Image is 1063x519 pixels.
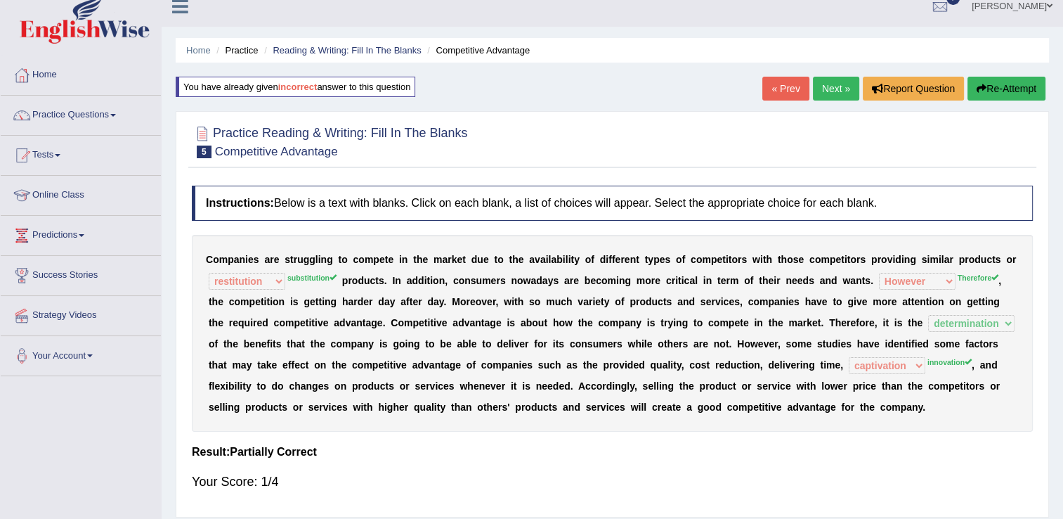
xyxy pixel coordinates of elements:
b: d [895,254,901,265]
b: r [369,296,372,307]
b: . [384,275,387,286]
b: e [792,275,797,286]
b: d [358,296,364,307]
b: i [703,275,706,286]
b: d [418,275,424,286]
b: i [774,275,776,286]
b: r [294,254,297,265]
b: n [630,254,637,265]
span: 5 [197,146,211,158]
b: t [678,275,682,286]
b: e [483,254,489,265]
b: c [370,275,375,286]
b: c [691,254,696,265]
b: h [417,254,423,265]
b: t [992,254,996,265]
b: p [228,254,234,265]
b: n [785,275,792,286]
b: o [881,254,887,265]
b: o [352,275,358,286]
b: n [240,254,246,265]
a: Your Account [1,336,161,371]
b: e [487,296,493,307]
b: o [601,275,608,286]
b: b [556,254,563,265]
b: i [430,275,433,286]
b: e [412,296,418,307]
b: s [471,275,476,286]
b: m [240,296,249,307]
b: a [551,254,556,265]
b: e [798,254,804,265]
b: d [471,254,478,265]
b: c [453,275,459,286]
b: c [596,275,601,286]
b: p [830,254,836,265]
b: i [563,254,566,265]
b: d [536,275,542,286]
b: i [901,254,904,265]
b: o [459,275,465,286]
sup: Therefore [958,274,998,282]
b: s [553,275,559,286]
sup: substitution [287,274,337,282]
b: o [787,254,793,265]
b: p [342,275,348,286]
b: d [802,275,809,286]
b: e [717,254,722,265]
b: a [540,254,546,265]
b: t [862,275,866,286]
b: a [564,275,570,286]
b: g [304,296,310,307]
b: h [781,254,787,265]
b: o [969,254,975,265]
b: u [364,275,370,286]
b: e [470,296,476,307]
b: t [290,254,294,265]
a: Home [186,45,211,56]
b: o [744,275,750,286]
b: e [274,254,280,265]
b: r [496,275,500,286]
b: r [418,296,422,307]
b: i [726,254,729,265]
b: n [402,254,408,265]
b: o [517,275,523,286]
b: Instructions: [206,197,274,209]
b: h [762,275,769,286]
b: t [494,254,497,265]
b: l [549,254,552,265]
b: t [426,275,430,286]
a: Tests [1,136,161,171]
li: Practice [213,44,258,57]
b: u [476,275,483,286]
b: , [998,275,1001,286]
b: t [778,254,781,265]
b: n [325,296,331,307]
b: i [927,254,930,265]
b: e [379,254,385,265]
b: h [342,296,348,307]
b: n [825,275,831,286]
b: s [922,254,927,265]
b: v [887,254,893,265]
b: s [865,275,870,286]
button: Re-Attempt [967,77,1045,101]
b: t [209,296,212,307]
b: h [766,254,772,265]
b: p [373,254,379,265]
b: t [717,275,721,286]
b: e [625,254,630,265]
b: m [365,254,373,265]
b: d [974,254,981,265]
b: I [392,275,395,286]
b: o [645,275,651,286]
b: o [676,254,682,265]
b: r [965,254,968,265]
b: s [793,254,799,265]
b: g [304,254,310,265]
b: w [752,254,760,265]
b: c [666,275,672,286]
b: f [750,275,754,286]
b: e [655,275,660,286]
